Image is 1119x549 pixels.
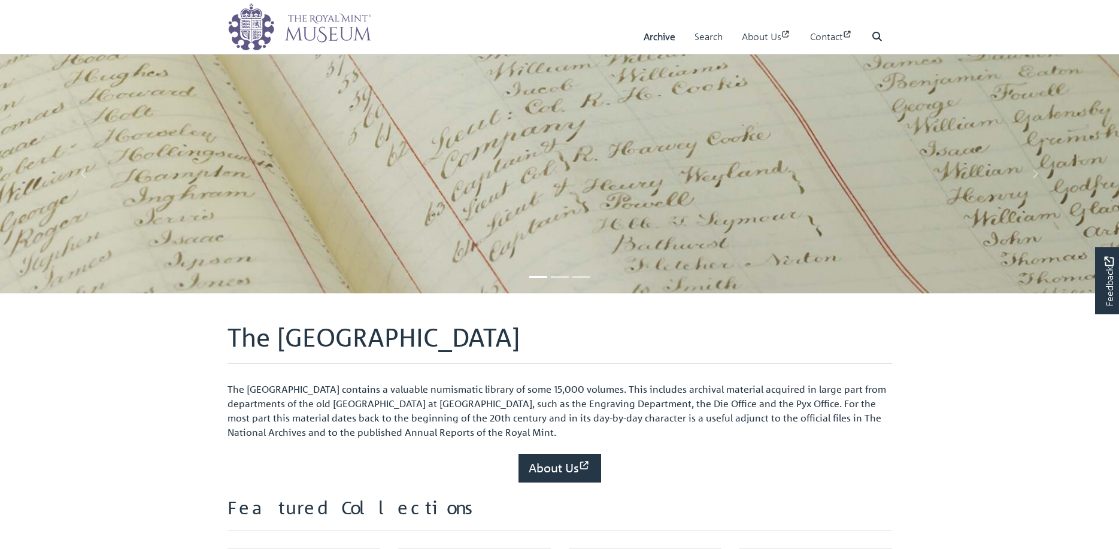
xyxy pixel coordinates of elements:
[951,54,1119,293] a: Move to next slideshow image
[228,382,892,439] p: The [GEOGRAPHIC_DATA] contains a valuable numismatic library of some 15,000 volumes. This include...
[228,3,371,51] img: logo_wide.png
[228,497,892,530] h2: Featured Collections
[742,20,791,54] a: About Us
[518,454,601,483] a: About Us
[644,20,675,54] a: Archive
[810,20,853,54] a: Contact
[228,322,892,364] h1: The [GEOGRAPHIC_DATA]
[1102,256,1116,306] span: Feedback
[695,20,723,54] a: Search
